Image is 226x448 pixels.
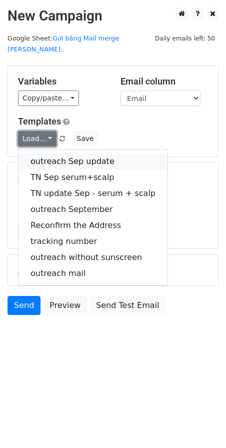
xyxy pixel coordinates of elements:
[72,131,98,146] button: Save
[89,296,165,315] a: Send Test Email
[18,265,167,281] a: outreach mail
[7,296,40,315] a: Send
[18,169,167,185] a: TN Sep serum+scalp
[151,33,218,44] span: Daily emails left: 50
[18,153,167,169] a: outreach Sep update
[18,233,167,249] a: tracking number
[7,34,119,53] small: Google Sheet:
[176,400,226,448] iframe: Chat Widget
[18,76,105,87] h5: Variables
[7,7,218,24] h2: New Campaign
[18,249,167,265] a: outreach without sunscreen
[18,131,56,146] a: Load...
[151,34,218,42] a: Daily emails left: 50
[18,185,167,201] a: TN update Sep - serum + scalp
[43,296,87,315] a: Preview
[120,76,208,87] h5: Email column
[18,201,167,217] a: outreach September
[18,217,167,233] a: Reconfirm the Address
[18,90,79,106] a: Copy/paste...
[7,34,119,53] a: Gửi bằng Mail merge [PERSON_NAME]..
[18,116,61,126] a: Templates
